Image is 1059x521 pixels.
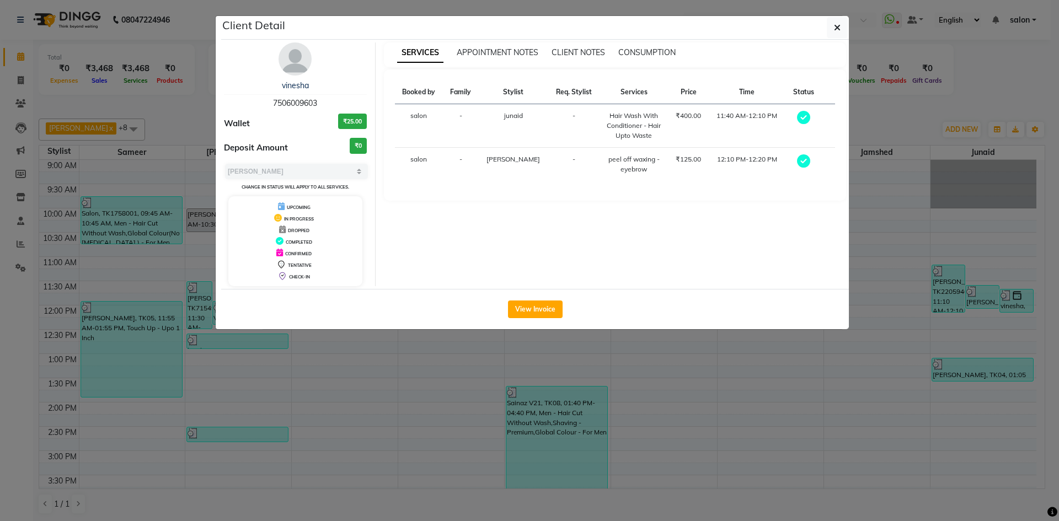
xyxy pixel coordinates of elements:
[443,104,479,148] td: -
[287,205,311,210] span: UPCOMING
[504,111,523,120] span: junaid
[785,80,821,104] th: Status
[709,80,786,104] th: Time
[350,138,367,154] h3: ₹0
[289,274,310,280] span: CHECK-IN
[286,239,312,245] span: COMPLETED
[338,114,367,130] h3: ₹25.00
[395,148,443,181] td: salon
[709,148,786,181] td: 12:10 PM-12:20 PM
[618,47,676,57] span: CONSUMPTION
[709,104,786,148] td: 11:40 AM-12:10 PM
[395,104,443,148] td: salon
[279,42,312,76] img: avatar
[395,80,443,104] th: Booked by
[284,216,314,222] span: IN PROGRESS
[288,262,312,268] span: TENTATIVE
[443,148,479,181] td: -
[606,111,662,141] div: Hair Wash With Conditioner - Hair Upto Waste
[273,98,317,108] span: 7506009603
[548,148,600,181] td: -
[552,47,605,57] span: CLIENT NOTES
[668,80,709,104] th: Price
[486,155,540,163] span: [PERSON_NAME]
[457,47,538,57] span: APPOINTMENT NOTES
[548,104,600,148] td: -
[224,117,250,130] span: Wallet
[675,154,702,164] div: ₹125.00
[675,111,702,121] div: ₹400.00
[397,43,443,63] span: SERVICES
[224,142,288,154] span: Deposit Amount
[285,251,312,256] span: CONFIRMED
[242,184,349,190] small: Change in status will apply to all services.
[508,300,563,318] button: View Invoice
[606,154,662,174] div: peel off waxing - eyebrow
[548,80,600,104] th: Req. Stylist
[288,228,309,233] span: DROPPED
[600,80,668,104] th: Services
[479,80,548,104] th: Stylist
[282,80,309,90] a: vinesha
[443,80,479,104] th: Family
[222,17,285,34] h5: Client Detail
